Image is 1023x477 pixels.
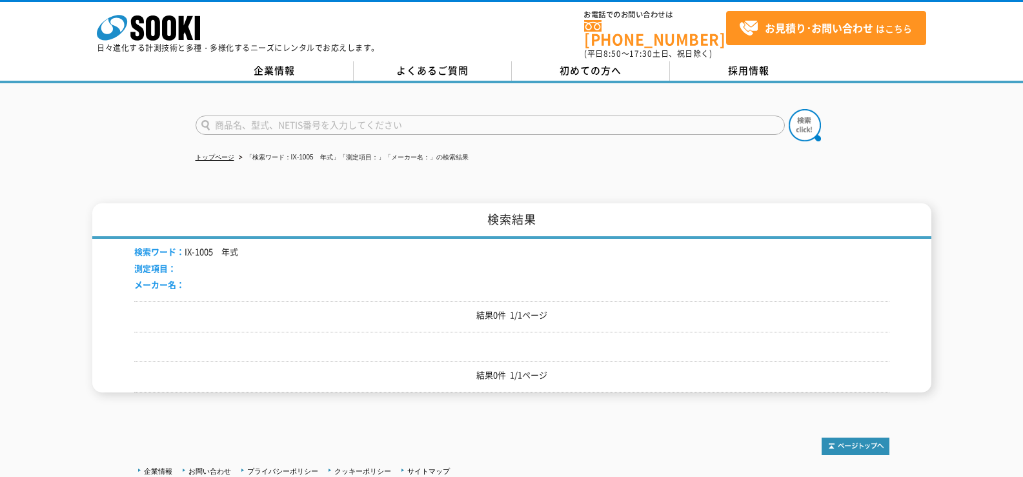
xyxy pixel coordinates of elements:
a: 企業情報 [196,61,354,81]
p: 結果0件 1/1ページ [134,309,889,322]
span: (平日 ～ 土日、祝日除く) [584,48,712,59]
h1: 検索結果 [92,203,931,239]
input: 商品名、型式、NETIS番号を入力してください [196,116,785,135]
a: よくあるご質問 [354,61,512,81]
span: 検索ワード： [134,245,185,258]
span: 測定項目： [134,262,176,274]
span: 初めての方へ [560,63,622,77]
span: 8:50 [603,48,622,59]
p: 日々進化する計測技術と多種・多様化するニーズにレンタルでお応えします。 [97,44,380,52]
a: クッキーポリシー [334,467,391,475]
p: 結果0件 1/1ページ [134,369,889,382]
li: 「検索ワード：IX-1005 年式」「測定項目：」「メーカー名：」の検索結果 [236,151,469,165]
span: メーカー名： [134,278,185,290]
a: プライバシーポリシー [247,467,318,475]
strong: お見積り･お問い合わせ [765,20,873,36]
a: サイトマップ [407,467,450,475]
a: 初めての方へ [512,61,670,81]
a: [PHONE_NUMBER] [584,20,726,46]
img: btn_search.png [789,109,821,141]
a: お問い合わせ [188,467,231,475]
img: トップページへ [822,438,889,455]
li: IX-1005 年式 [134,245,238,259]
a: トップページ [196,154,234,161]
a: 企業情報 [144,467,172,475]
span: 17:30 [629,48,653,59]
span: お電話でのお問い合わせは [584,11,726,19]
a: お見積り･お問い合わせはこちら [726,11,926,45]
span: はこちら [739,19,912,38]
a: 採用情報 [670,61,828,81]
